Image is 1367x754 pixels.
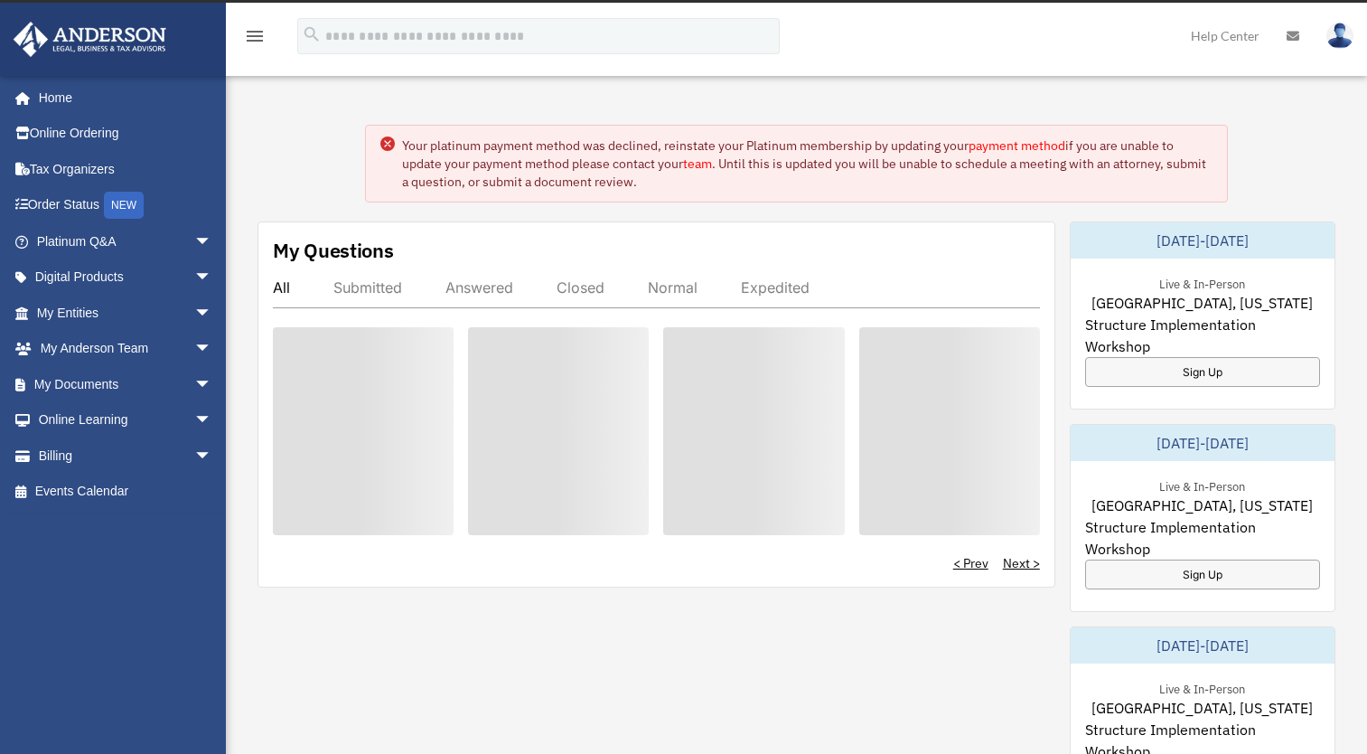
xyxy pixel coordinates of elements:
a: < Prev [953,554,988,572]
span: Structure Implementation Workshop [1085,314,1320,357]
a: Online Learningarrow_drop_down [13,402,239,438]
span: Structure Implementation Workshop [1085,516,1320,560]
a: menu [244,32,266,47]
a: Sign Up [1085,560,1320,589]
a: Next > [1003,554,1040,572]
div: Live & In-Person [1145,273,1259,292]
a: My Documentsarrow_drop_down [13,366,239,402]
div: NEW [104,192,144,219]
a: Sign Up [1085,357,1320,387]
div: My Questions [273,237,394,264]
span: arrow_drop_down [194,259,230,297]
a: Billingarrow_drop_down [13,438,239,474]
span: arrow_drop_down [194,295,230,332]
span: [GEOGRAPHIC_DATA], [US_STATE] [1091,697,1313,719]
div: Answered [445,278,513,297]
a: Home [13,80,230,116]
a: Online Ordering [13,116,239,152]
span: arrow_drop_down [194,223,230,260]
div: Submitted [333,278,402,297]
span: [GEOGRAPHIC_DATA], [US_STATE] [1091,292,1313,314]
div: Live & In-Person [1145,678,1259,697]
a: Digital Productsarrow_drop_down [13,259,239,296]
a: team [683,156,712,172]
a: Events Calendar [13,474,239,510]
span: [GEOGRAPHIC_DATA], [US_STATE] [1091,495,1313,516]
i: search [302,24,322,44]
div: [DATE]-[DATE] [1071,222,1334,259]
a: My Entitiesarrow_drop_down [13,295,239,331]
div: [DATE]-[DATE] [1071,425,1334,461]
img: User Pic [1326,23,1353,49]
div: All [273,278,290,297]
a: Tax Organizers [13,151,239,187]
div: Your platinum payment method was declined, reinstate your Platinum membership by updating your if... [402,137,1212,191]
div: Normal [648,278,698,297]
div: Closed [557,278,604,297]
img: Anderson Advisors Platinum Portal [8,22,172,57]
span: arrow_drop_down [194,402,230,439]
a: Platinum Q&Aarrow_drop_down [13,223,239,259]
div: Live & In-Person [1145,476,1259,495]
span: arrow_drop_down [194,438,230,475]
i: menu [244,25,266,47]
div: Expedited [741,278,810,297]
span: arrow_drop_down [194,331,230,368]
a: Order StatusNEW [13,187,239,224]
span: arrow_drop_down [194,366,230,403]
a: payment method [969,137,1065,154]
a: My Anderson Teamarrow_drop_down [13,331,239,367]
div: [DATE]-[DATE] [1071,627,1334,664]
